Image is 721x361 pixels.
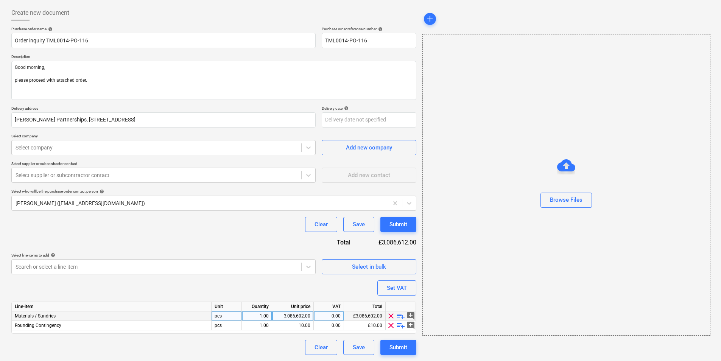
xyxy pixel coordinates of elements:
div: 10.00 [275,321,310,330]
div: Unit price [272,302,314,311]
input: Document name [11,33,316,48]
span: help [47,27,53,31]
button: Browse Files [540,193,592,208]
div: Unit [212,302,242,311]
input: Delivery address [11,112,316,128]
span: add_comment [406,321,415,330]
div: 3,086,602.00 [275,311,310,321]
div: Total [318,238,363,247]
div: Delivery date [322,106,416,111]
div: Submit [389,219,407,229]
button: Clear [305,340,337,355]
span: playlist_add [396,311,405,321]
div: 0.00 [317,321,341,330]
div: Select in bulk [352,262,386,272]
div: Line-item [12,302,212,311]
div: 0.00 [317,311,341,321]
div: Add new company [346,143,392,152]
button: Submit [380,217,416,232]
div: Browse Files [550,195,582,205]
div: Save [353,342,365,352]
div: 1.00 [245,311,269,321]
div: Submit [389,342,407,352]
textarea: Good morning, please proceed with attached order. [11,61,416,100]
div: Clear [315,342,328,352]
button: Add new company [322,140,416,155]
button: Save [343,217,374,232]
span: clear [386,321,396,330]
span: clear [386,311,396,321]
span: playlist_add [396,321,405,330]
div: Save [353,219,365,229]
span: help [49,253,55,257]
p: Description [11,54,416,61]
p: Select supplier or subcontractor contact [11,161,316,168]
div: Purchase order reference number [322,26,416,31]
button: Select in bulk [322,259,416,274]
span: help [377,27,383,31]
div: VAT [314,302,344,311]
div: £10.00 [344,321,386,330]
button: Submit [380,340,416,355]
input: Delivery date not specified [322,112,416,128]
div: £3,086,612.00 [363,238,416,247]
span: help [98,189,104,194]
button: Set VAT [377,280,416,296]
div: £3,086,602.00 [344,311,386,321]
div: 1.00 [245,321,269,330]
p: Delivery address [11,106,316,112]
div: Total [344,302,386,311]
span: help [343,106,349,110]
span: add_comment [406,311,415,321]
div: Purchase order name [11,26,316,31]
span: Create new document [11,8,69,17]
div: pcs [212,311,242,321]
button: Clear [305,217,337,232]
div: Clear [315,219,328,229]
span: add [425,14,434,23]
div: Select who will be the purchase order contact person [11,189,416,194]
input: Reference number [322,33,416,48]
div: Select line-items to add [11,253,316,258]
div: Quantity [242,302,272,311]
div: Browse Files [422,34,710,336]
button: Save [343,340,374,355]
div: Set VAT [387,283,407,293]
div: pcs [212,321,242,330]
span: Rounding Contingency [15,323,61,328]
span: Materials / Sundries [15,313,56,319]
p: Select company [11,134,316,140]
